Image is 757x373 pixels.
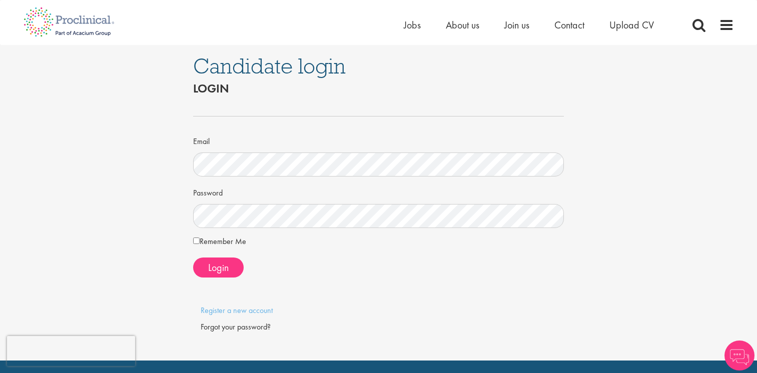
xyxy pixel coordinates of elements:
[193,52,346,79] span: Candidate login
[504,18,529,31] a: Join us
[193,132,210,147] label: Email
[201,305,273,315] a: Register a new account
[609,18,654,31] a: Upload CV
[554,18,584,31] a: Contact
[201,321,557,333] div: Forgot your password?
[193,82,564,95] h2: Login
[7,336,135,366] iframe: reCAPTCHA
[724,340,754,370] img: Chatbot
[193,237,200,244] input: Remember Me
[193,257,244,277] button: Login
[446,18,479,31] a: About us
[193,184,223,199] label: Password
[208,261,229,274] span: Login
[193,235,246,247] label: Remember Me
[404,18,421,31] a: Jobs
